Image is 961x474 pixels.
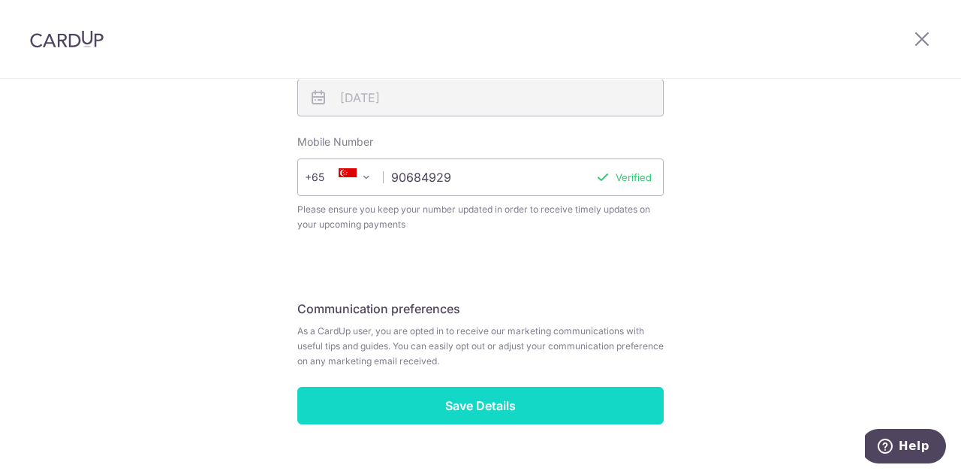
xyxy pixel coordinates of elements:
[297,300,664,318] h5: Communication preferences
[297,134,373,149] label: Mobile Number
[309,168,345,186] span: +65
[30,30,104,48] img: CardUp
[297,387,664,424] input: Save Details
[297,202,664,232] span: Please ensure you keep your number updated in order to receive timely updates on your upcoming pa...
[865,429,946,466] iframe: Opens a widget where you can find more information
[297,324,664,369] span: As a CardUp user, you are opted in to receive our marketing communications with useful tips and g...
[305,168,345,186] span: +65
